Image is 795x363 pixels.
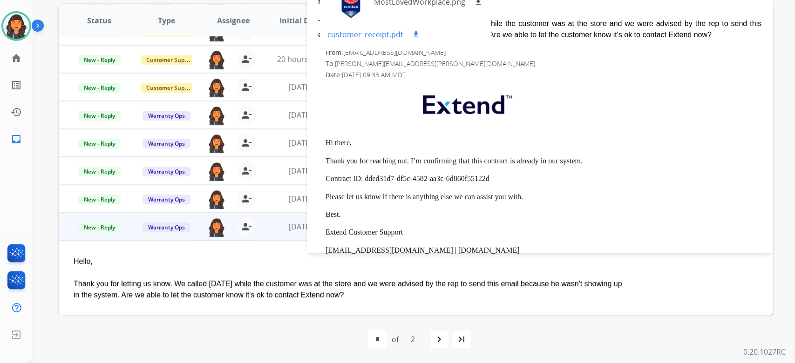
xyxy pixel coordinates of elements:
[217,15,250,26] span: Assignee
[318,18,761,40] div: Thank you for letting us know. We called [DATE] while the customer was at the store and we were a...
[241,54,252,65] mat-icon: person_remove
[411,84,521,121] img: extend.png
[78,195,121,204] span: New - Reply
[207,189,226,209] img: agent-avatar
[326,228,761,236] p: Extend Customer Support
[78,139,121,148] span: New - Reply
[288,222,312,232] span: [DATE]
[11,134,22,145] mat-icon: inbox
[3,13,29,39] img: avatar
[743,346,786,357] p: 0.20.1027RC
[74,256,624,267] div: Hello,
[143,139,190,148] span: Warranty Ops
[78,55,121,65] span: New - Reply
[434,334,445,345] mat-icon: navigate_next
[207,106,226,125] img: agent-avatar
[87,15,111,26] span: Status
[288,82,312,92] span: [DATE]
[11,53,22,64] mat-icon: home
[326,193,761,201] p: Please let us know if there is anything else we can assist you with.
[335,59,535,68] span: [PERSON_NAME][EMAIL_ADDRESS][PERSON_NAME][DOMAIN_NAME]
[456,334,467,345] mat-icon: last_page
[342,70,406,79] span: [DATE] 09:33 AM MDT
[11,107,22,118] mat-icon: history
[207,50,226,69] img: agent-avatar
[78,83,121,93] span: New - Reply
[78,167,121,176] span: New - Reply
[241,109,252,121] mat-icon: person_remove
[78,222,121,232] span: New - Reply
[207,161,226,181] img: agent-avatar
[326,59,761,68] div: To:
[279,15,321,26] span: Initial Date
[143,167,190,176] span: Warranty Ops
[74,278,624,301] div: Thank you for letting us know. We called [DATE] while the customer was at the store and we were a...
[326,139,761,147] p: Hi there,
[158,15,175,26] span: Type
[326,157,761,165] p: Thank you for reaching out. I’m confirming that this contract is already in our system.
[326,70,761,80] div: Date:
[241,165,252,176] mat-icon: person_remove
[207,134,226,153] img: agent-avatar
[277,54,323,64] span: 20 hours ago
[326,210,761,219] p: Best.
[288,110,312,120] span: [DATE]
[78,111,121,121] span: New - Reply
[288,194,312,204] span: [DATE]
[326,175,761,183] p: Contract ID: dded31d7-df5c-4582-aa3c-6d860f55122d
[11,80,22,91] mat-icon: list_alt
[207,78,226,97] img: agent-avatar
[412,30,420,39] mat-icon: download
[403,330,422,349] div: 2
[241,193,252,204] mat-icon: person_remove
[241,81,252,93] mat-icon: person_remove
[143,111,190,121] span: Warranty Ops
[326,246,761,255] p: [EMAIL_ADDRESS][DOMAIN_NAME] | [DOMAIN_NAME]
[326,48,761,57] div: From:
[241,221,252,232] mat-icon: person_remove
[392,334,399,345] div: of
[207,217,226,237] img: agent-avatar
[143,195,190,204] span: Warranty Ops
[141,83,201,93] span: Customer Support
[288,138,312,148] span: [DATE]
[288,166,312,176] span: [DATE]
[343,48,446,57] span: [EMAIL_ADDRESS][DOMAIN_NAME]
[327,29,403,40] p: customer_receipt.pdf
[141,55,201,65] span: Customer Support
[241,137,252,148] mat-icon: person_remove
[143,222,190,232] span: Warranty Ops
